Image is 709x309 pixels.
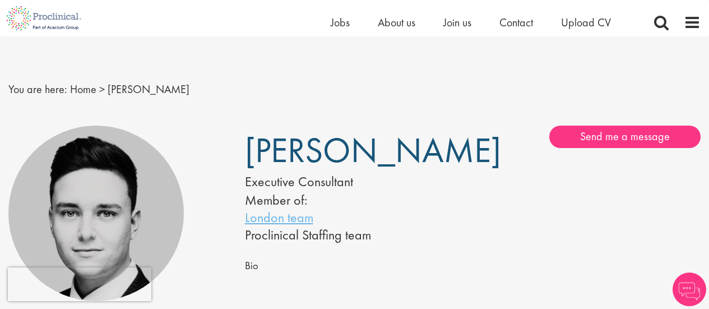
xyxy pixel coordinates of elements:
[70,82,96,96] a: breadcrumb link
[245,226,439,243] li: Proclinical Staffing team
[549,126,701,148] a: Send me a message
[378,15,415,30] a: About us
[443,15,471,30] a: Join us
[331,15,350,30] a: Jobs
[245,209,313,226] a: London team
[245,259,258,273] span: Bio
[673,273,706,306] img: Chatbot
[499,15,533,30] a: Contact
[108,82,189,96] span: [PERSON_NAME]
[8,82,67,96] span: You are here:
[245,172,439,191] div: Executive Consultant
[8,126,184,301] img: Connor Lynes
[99,82,105,96] span: >
[245,128,501,173] span: [PERSON_NAME]
[8,268,151,301] iframe: reCAPTCHA
[561,15,611,30] a: Upload CV
[245,191,307,209] label: Member of:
